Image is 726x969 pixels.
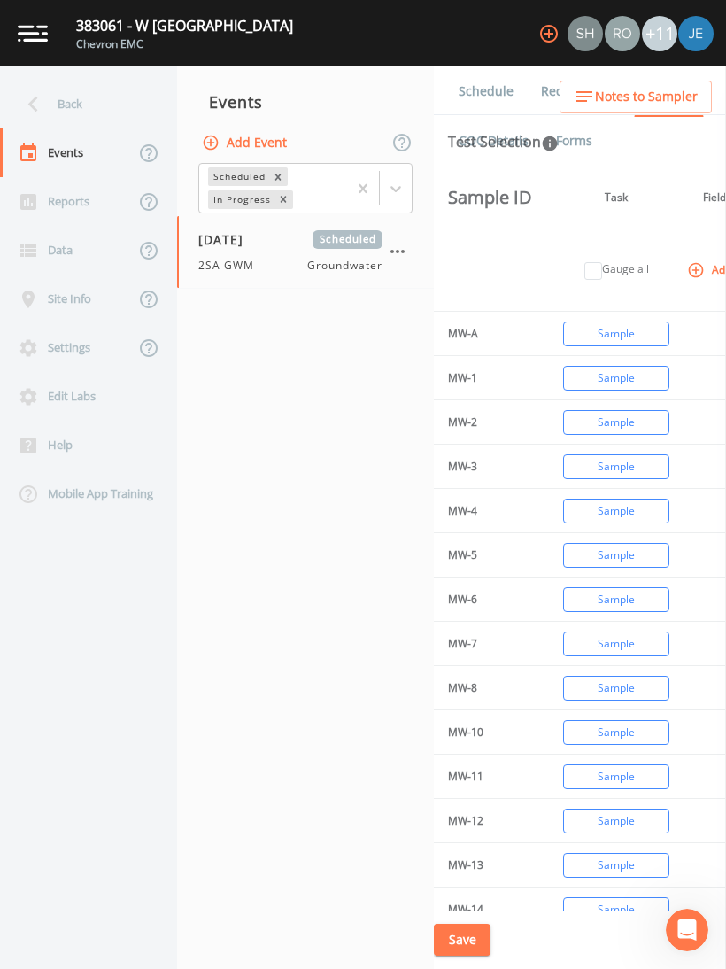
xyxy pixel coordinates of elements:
[563,454,669,479] button: Sample
[538,66,612,116] a: Recurrence
[434,799,539,843] td: MW-12
[434,666,539,710] td: MW-8
[434,710,539,755] td: MW-10
[434,312,539,356] td: MW-A
[434,356,539,400] td: MW-1
[208,167,268,186] div: Scheduled
[198,230,256,249] span: [DATE]
[560,81,712,113] button: Notes to Sampler
[642,16,677,51] div: +11
[563,809,669,833] button: Sample
[448,131,559,152] div: Test Selection
[456,66,516,116] a: Schedule
[76,15,293,36] div: 383061 - W [GEOGRAPHIC_DATA]
[434,622,539,666] td: MW-7
[563,322,669,346] button: Sample
[567,16,604,51] div: Shannon Thompson
[434,533,539,578] td: MW-5
[602,261,649,277] label: Gauge all
[456,116,531,166] a: COC Details
[595,86,698,108] span: Notes to Sampler
[563,366,669,391] button: Sample
[563,410,669,435] button: Sample
[307,258,382,274] span: Groundwater
[563,632,669,656] button: Sample
[634,66,704,117] a: Workscope
[198,258,265,274] span: 2SA GWM
[313,230,382,249] span: Scheduled
[18,25,48,42] img: logo
[563,499,669,523] button: Sample
[563,853,669,878] button: Sample
[177,80,434,124] div: Events
[198,127,294,159] button: Add Event
[434,445,539,489] td: MW-3
[434,167,539,229] th: Sample ID
[541,135,559,152] svg: In this section you'll be able to select the analytical test to run, based on the media type, and...
[434,924,490,957] button: Save
[563,897,669,922] button: Sample
[556,167,676,229] th: Task
[208,190,274,209] div: In Progress
[568,16,603,51] img: fa33e06901c9d5e5e8ee7dfbb24cd1e4
[434,400,539,445] td: MW-2
[605,16,640,51] img: 2d3b445d55f9fc568b5a6a095e39a629
[563,543,669,568] button: Sample
[604,16,641,51] div: Roxanne Russell
[553,116,595,166] a: Forms
[434,755,539,799] td: MW-11
[563,764,669,789] button: Sample
[76,36,293,52] div: Chevron EMC
[434,888,539,932] td: MW-14
[268,167,288,186] div: Remove Scheduled
[434,843,539,888] td: MW-13
[666,909,708,951] iframe: Intercom live chat
[678,16,714,51] img: 31e2a7e4b462f02acf885f5007ea6d2c
[563,587,669,612] button: Sample
[177,216,434,289] a: [DATE]Scheduled2SA GWMGroundwater
[434,578,539,622] td: MW-6
[274,190,293,209] div: Remove In Progress
[563,676,669,701] button: Sample
[434,489,539,533] td: MW-4
[563,720,669,745] button: Sample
